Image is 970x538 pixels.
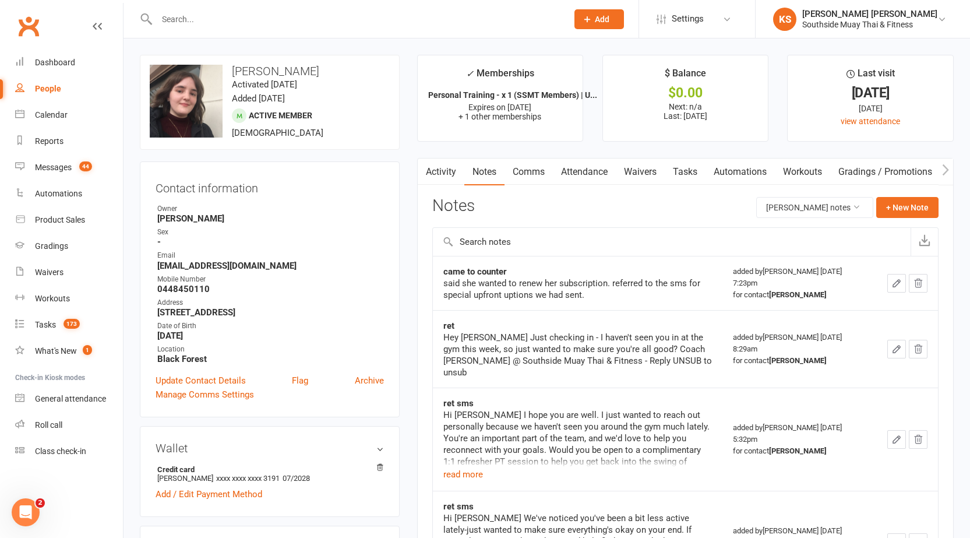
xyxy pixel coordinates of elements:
a: Attendance [553,159,616,185]
div: People [35,84,61,93]
strong: Black Forest [157,354,384,364]
a: Automations [706,159,775,185]
span: Active member [249,111,312,120]
div: Address [157,297,384,308]
a: Comms [505,159,553,185]
div: for contact [733,445,866,457]
span: Expires on [DATE] [468,103,531,112]
a: What's New1 [15,338,123,364]
a: Clubworx [14,12,43,41]
div: [PERSON_NAME] [PERSON_NAME] [802,9,937,19]
div: for contact [733,289,866,301]
a: Waivers [15,259,123,286]
h3: [PERSON_NAME] [150,65,390,78]
div: Gradings [35,241,68,251]
strong: [EMAIL_ADDRESS][DOMAIN_NAME] [157,261,384,271]
strong: ret [443,321,454,331]
input: Search... [153,11,559,27]
i: ✓ [466,68,474,79]
div: Class check-in [35,446,86,456]
a: Flag [292,374,308,388]
a: Gradings / Promotions [830,159,940,185]
div: [DATE] [798,102,943,115]
h3: Contact information [156,177,384,195]
div: added by [PERSON_NAME] [DATE] 8:29am [733,332,866,367]
strong: ret sms [443,398,474,409]
strong: [PERSON_NAME] [769,290,827,299]
a: Update Contact Details [156,374,246,388]
a: Workouts [15,286,123,312]
strong: ret sms [443,501,474,512]
div: added by [PERSON_NAME] [DATE] 7:23pm [733,266,866,301]
li: [PERSON_NAME] [156,463,384,484]
p: Next: n/a Last: [DATE] [613,102,758,121]
time: Activated [DATE] [232,79,297,90]
div: What's New [35,346,77,356]
div: Location [157,344,384,355]
strong: [STREET_ADDRESS] [157,307,384,318]
input: Search notes [433,228,911,256]
a: Archive [355,374,384,388]
strong: came to counter [443,266,507,277]
a: Tasks [665,159,706,185]
div: Memberships [466,66,534,87]
span: Settings [672,6,704,32]
div: Dashboard [35,58,75,67]
div: KS [773,8,796,31]
div: said she wanted to renew her subscription. referred to the sms for special upfront uptions we had... [443,277,712,301]
div: Date of Birth [157,321,384,332]
h3: Wallet [156,442,384,455]
span: 173 [64,319,80,329]
a: General attendance kiosk mode [15,386,123,412]
button: read more [443,467,483,481]
div: $ Balance [665,66,706,87]
button: + New Note [876,197,939,218]
a: Notes [464,159,505,185]
div: for contact [733,355,866,367]
div: Roll call [35,420,62,430]
strong: Credit card [157,465,378,474]
a: Activity [418,159,464,185]
strong: 0448450110 [157,284,384,294]
strong: [PERSON_NAME] [157,213,384,224]
a: Automations [15,181,123,207]
span: Add [595,15,609,24]
div: Hi [PERSON_NAME] I hope you are well. I just wanted to reach out personally because we haven't se... [443,409,712,502]
strong: [DATE] [157,330,384,341]
div: $0.00 [613,87,758,99]
div: Tasks [35,320,56,329]
div: Product Sales [35,215,85,224]
img: image1746091905.png [150,65,223,138]
button: [PERSON_NAME] notes [756,197,873,218]
a: Waivers [616,159,665,185]
strong: [PERSON_NAME] [769,356,827,365]
a: Class kiosk mode [15,438,123,465]
div: Email [157,250,384,261]
h3: Notes [432,197,475,218]
a: Tasks 173 [15,312,123,338]
div: Sex [157,227,384,238]
strong: Personal Training - x 1 (SSMT Members) | U... [428,90,597,100]
span: 2 [36,498,45,508]
a: Gradings [15,233,123,259]
div: Owner [157,203,384,215]
div: Waivers [35,268,64,277]
div: Southside Muay Thai & Fitness [802,19,937,30]
div: Workouts [35,294,70,303]
a: Add / Edit Payment Method [156,487,262,501]
div: [DATE] [798,87,943,99]
a: Dashboard [15,50,123,76]
div: General attendance [35,394,106,403]
div: Hey [PERSON_NAME] Just checking in - I haven't seen you in at the gym this week, so just wanted t... [443,332,712,378]
strong: - [157,237,384,247]
button: Add [574,9,624,29]
div: Messages [35,163,72,172]
a: view attendance [841,117,900,126]
a: People [15,76,123,102]
div: added by [PERSON_NAME] [DATE] 5:32pm [733,422,866,457]
span: 1 [83,345,92,355]
span: 07/2028 [283,474,310,483]
div: Calendar [35,110,68,119]
div: Last visit [846,66,895,87]
div: Mobile Number [157,274,384,285]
